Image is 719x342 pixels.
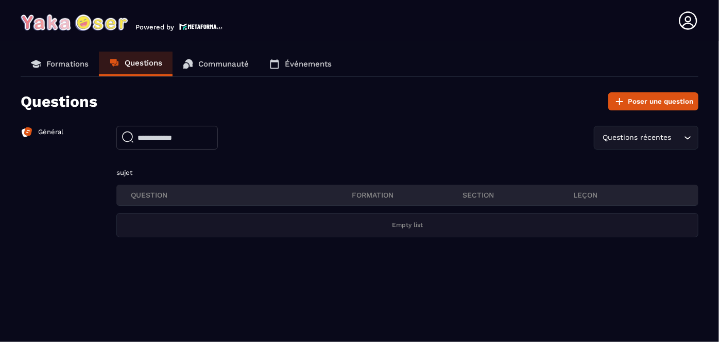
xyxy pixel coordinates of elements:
img: logo [179,22,222,31]
p: Formations [46,59,89,69]
p: Événements [285,59,332,69]
p: Général [38,127,63,137]
p: Questions [125,58,162,68]
p: Empty list [392,221,423,229]
p: FORMATION [352,190,463,200]
div: Search for option [594,126,698,150]
p: Questions [21,92,97,110]
a: Questions [99,52,173,76]
input: Search for option [674,132,681,143]
img: logo-branding [21,14,128,31]
a: Communauté [173,52,259,76]
p: section [463,190,573,200]
span: sujet [116,169,132,176]
p: leçon [573,190,684,200]
a: Formations [21,52,99,76]
a: Événements [259,52,342,76]
p: QUESTION [131,190,352,200]
button: Poser une question [608,92,698,110]
img: formation-icon-active.2ea72e5a.svg [21,126,33,138]
span: Questions récentes [601,132,674,143]
p: Powered by [135,23,174,31]
p: Communauté [198,59,249,69]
